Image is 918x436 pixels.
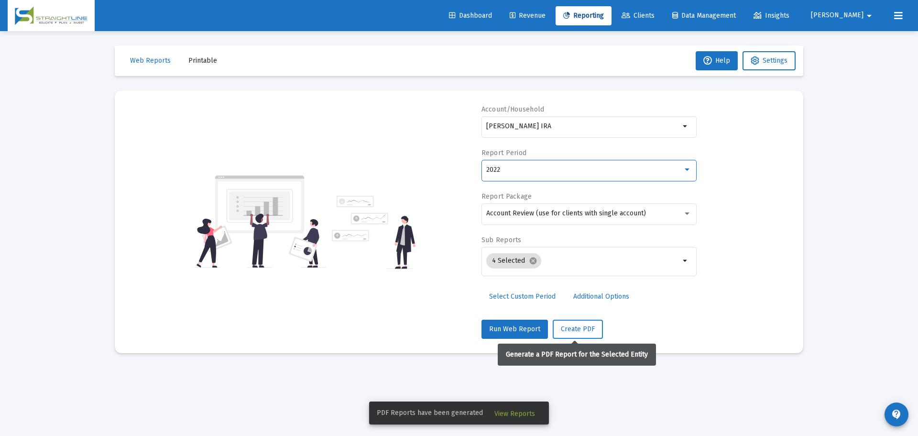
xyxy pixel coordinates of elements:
[891,409,902,420] mat-icon: contact_support
[494,410,535,418] span: View Reports
[743,51,796,70] button: Settings
[122,51,178,70] button: Web Reports
[377,408,483,418] span: PDF Reports have been generated
[703,56,730,65] span: Help
[486,166,500,174] span: 2022
[486,209,646,217] span: Account Review (use for clients with single account)
[441,6,500,25] a: Dashboard
[510,11,546,20] span: Revenue
[481,105,545,113] label: Account/Household
[449,11,492,20] span: Dashboard
[181,51,225,70] button: Printable
[811,11,863,20] span: [PERSON_NAME]
[481,236,522,244] label: Sub Reports
[15,6,87,25] img: Dashboard
[763,56,787,65] span: Settings
[188,56,217,65] span: Printable
[489,325,540,333] span: Run Web Report
[799,6,886,25] button: [PERSON_NAME]
[556,6,612,25] a: Reporting
[754,11,789,20] span: Insights
[665,6,743,25] a: Data Management
[863,6,875,25] mat-icon: arrow_drop_down
[561,325,595,333] span: Create PDF
[696,51,738,70] button: Help
[672,11,736,20] span: Data Management
[486,123,680,130] input: Search or select an account or household
[487,404,543,422] button: View Reports
[680,255,691,267] mat-icon: arrow_drop_down
[481,149,527,157] label: Report Period
[573,292,629,301] span: Additional Options
[489,292,556,301] span: Select Custom Period
[680,121,691,132] mat-icon: arrow_drop_down
[502,6,553,25] a: Revenue
[563,11,604,20] span: Reporting
[195,174,326,269] img: reporting
[332,196,415,269] img: reporting-alt
[529,257,537,265] mat-icon: cancel
[614,6,662,25] a: Clients
[553,320,603,339] button: Create PDF
[746,6,797,25] a: Insights
[486,251,680,270] mat-chip-list: Selection
[481,192,532,201] label: Report Package
[130,56,171,65] span: Web Reports
[481,320,548,339] button: Run Web Report
[486,253,541,268] mat-chip: 4 Selected
[622,11,655,20] span: Clients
